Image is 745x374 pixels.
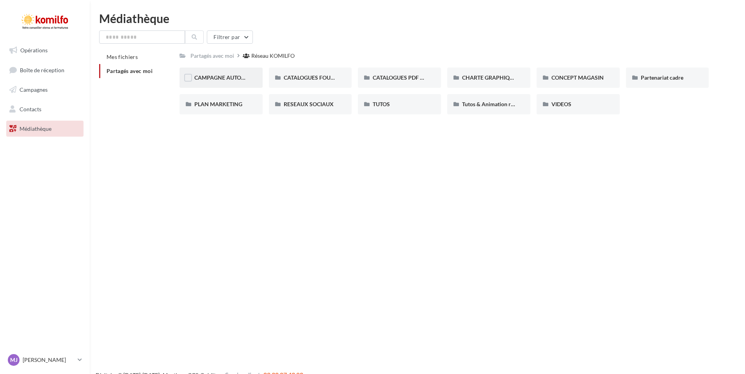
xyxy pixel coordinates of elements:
p: [PERSON_NAME] [23,356,75,364]
span: MJ [10,356,18,364]
a: Contacts [5,101,85,118]
div: Partagés avec moi [190,52,234,60]
span: Tutos & Animation réseau [462,101,525,107]
span: RESEAUX SOCIAUX [284,101,334,107]
span: CONCEPT MAGASIN [551,74,604,81]
span: Boîte de réception [20,66,64,73]
button: Filtrer par [207,30,253,44]
span: Opérations [20,47,48,53]
a: Boîte de réception [5,62,85,78]
a: Campagnes [5,82,85,98]
span: TUTOS [373,101,390,107]
span: Partagés avec moi [107,68,153,74]
span: PLAN MARKETING [194,101,242,107]
div: Réseau KOMILFO [251,52,295,60]
span: VIDEOS [551,101,571,107]
span: CATALOGUES FOURNISSEURS - PRODUITS 2025 [284,74,405,81]
a: Opérations [5,42,85,59]
div: Médiathèque [99,12,736,24]
span: Contacts [20,106,41,112]
span: CATALOGUES PDF 2025 [373,74,432,81]
span: CHARTE GRAPHIQUE [462,74,517,81]
span: Campagnes [20,86,48,93]
a: Médiathèque [5,121,85,137]
span: Médiathèque [20,125,52,132]
a: MJ [PERSON_NAME] [6,353,84,367]
span: CAMPAGNE AUTOMNE [194,74,254,81]
span: Partenariat cadre [641,74,683,81]
span: Mes fichiers [107,53,138,60]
